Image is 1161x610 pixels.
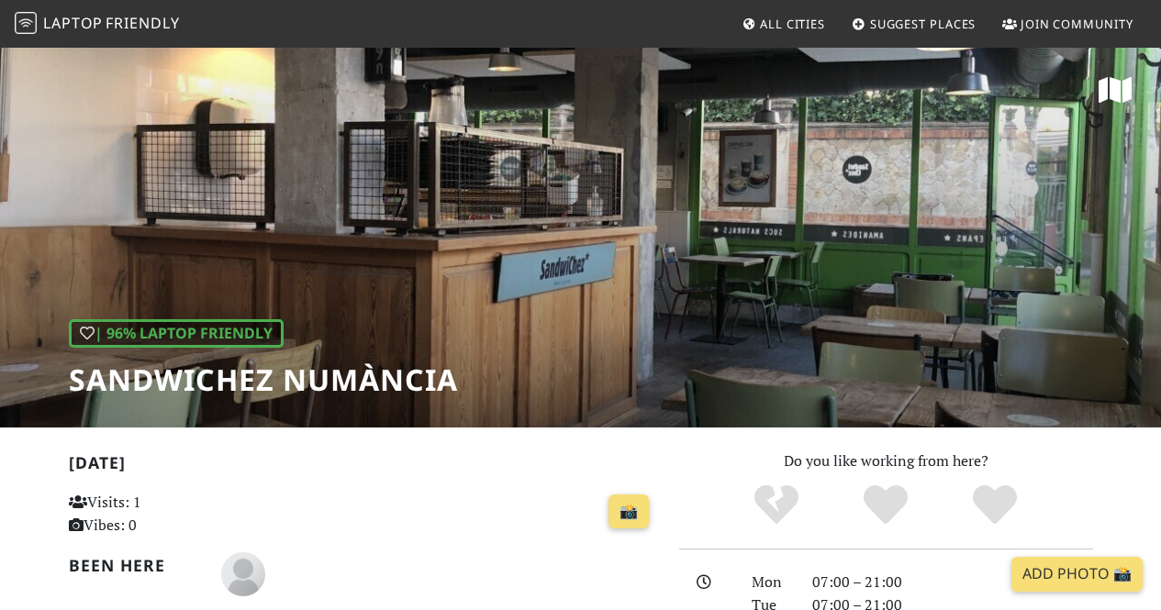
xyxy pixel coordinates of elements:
[69,453,657,480] h2: [DATE]
[679,449,1093,473] p: Do you like working from here?
[69,491,251,538] p: Visits: 1 Vibes: 0
[734,7,832,40] a: All Cities
[15,12,37,34] img: LaptopFriendly
[870,16,977,32] span: Suggest Places
[15,8,180,40] a: LaptopFriendly LaptopFriendly
[106,13,179,33] span: Friendly
[760,16,825,32] span: All Cities
[995,7,1141,40] a: Join Community
[832,482,941,528] div: Yes
[722,482,832,528] div: No
[1021,16,1133,32] span: Join Community
[69,319,284,349] div: | 96% Laptop Friendly
[221,552,265,596] img: blank-535327c66bd565773addf3077783bbfce4b00ec00e9fd257753287c682c7fa38.png
[608,494,649,529] a: 📸
[69,556,199,575] h2: Been here
[1011,557,1143,592] a: Add Photo 📸
[940,482,1049,528] div: Definitely!
[801,571,1104,594] div: 07:00 – 21:00
[221,562,265,582] span: María Lirio
[741,571,801,594] div: Mon
[69,362,458,397] h1: SandwiChez Numància
[43,13,103,33] span: Laptop
[844,7,984,40] a: Suggest Places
